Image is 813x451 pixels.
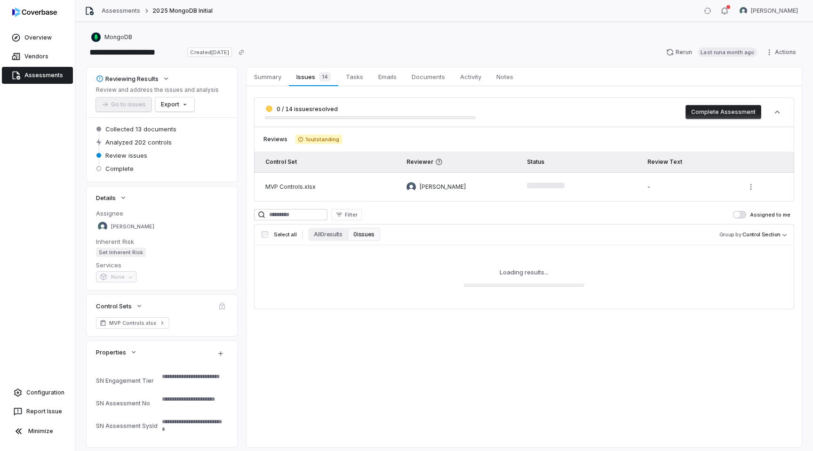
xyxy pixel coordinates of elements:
[263,136,287,143] span: Reviews
[342,71,367,83] span: Tasks
[187,48,231,57] span: Created [DATE]
[274,231,296,238] span: Select all
[740,7,747,15] img: Sayantan Bhattacherjee avatar
[4,384,71,401] a: Configuration
[408,71,449,83] span: Documents
[348,228,380,241] button: 0 issues
[96,302,132,310] span: Control Sets
[733,211,790,218] label: Assigned to me
[262,231,268,238] input: Select all
[93,298,146,314] button: Control Sets
[277,105,338,113] span: 0 / 14 issues resolved
[734,4,804,18] button: Sayantan Bhattacherjee avatar[PERSON_NAME]
[345,211,358,218] span: Filter
[233,44,250,61] button: Copy link
[109,319,156,327] span: MVP Controls.xlsx
[751,7,798,15] span: [PERSON_NAME]
[406,158,512,166] span: Reviewer
[96,377,158,384] div: SN Engagement Tier
[96,348,126,356] span: Properties
[105,151,147,160] span: Review issues
[733,211,746,218] button: Assigned to me
[96,422,158,429] div: SN Assessment SysId
[500,268,549,276] div: Loading results...
[155,97,194,112] button: Export
[93,70,173,87] button: Reviewing Results
[647,158,682,165] span: Review Text
[12,8,57,17] img: logo-D7KZi-bG.svg
[719,231,741,238] span: Group by
[93,344,140,361] button: Properties
[102,7,140,15] a: Assessments
[88,29,135,46] button: https://mongodb.com/MongoDB
[96,86,219,94] p: Review and address the issues and analysis
[105,125,176,133] span: Collected 13 documents
[96,74,159,83] div: Reviewing Results
[93,189,130,206] button: Details
[111,223,154,230] span: [PERSON_NAME]
[96,261,228,269] dt: Services
[319,72,331,81] span: 14
[104,33,132,41] span: MongoDB
[96,317,169,329] a: MVP Controls.xlsx
[96,209,228,217] dt: Assignee
[4,403,71,420] button: Report Issue
[456,71,485,83] span: Activity
[763,45,802,59] button: Actions
[527,158,544,165] span: Status
[105,164,134,173] span: Complete
[152,7,213,15] span: 2025 MongoDB Initial
[2,67,73,84] a: Assessments
[493,71,517,83] span: Notes
[96,193,116,202] span: Details
[308,228,348,241] button: All 0 results
[98,222,107,231] img: Sayantan Bhattacherjee avatar
[96,237,228,246] dt: Inherent Risk
[685,105,761,119] button: Complete Assessment
[250,71,285,83] span: Summary
[331,209,362,220] button: Filter
[2,29,73,46] a: Overview
[375,71,400,83] span: Emails
[265,183,391,191] div: MVP Controls.xlsx
[2,48,73,65] a: Vendors
[698,48,757,57] span: Last run a month ago
[420,183,466,191] span: [PERSON_NAME]
[406,182,416,192] img: Tomo Majima avatar
[105,138,172,146] span: Analyzed 202 controls
[265,158,297,165] span: Control Set
[4,422,71,441] button: Minimize
[647,183,729,191] div: -
[96,248,146,257] span: Set Inherent Risk
[661,45,763,59] button: RerunLast runa month ago
[293,70,334,83] span: Issues
[295,135,342,144] span: 1 outstanding
[96,400,158,407] div: SN Assessment No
